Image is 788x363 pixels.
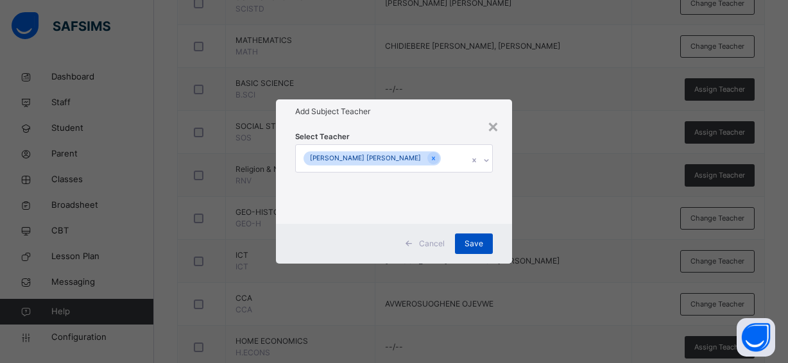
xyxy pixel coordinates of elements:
[304,151,427,166] div: [PERSON_NAME] [PERSON_NAME]
[737,318,775,357] button: Open asap
[465,238,483,249] span: Save
[295,106,493,117] h1: Add Subject Teacher
[419,238,445,249] span: Cancel
[487,112,499,139] div: ×
[295,131,350,142] span: Select Teacher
